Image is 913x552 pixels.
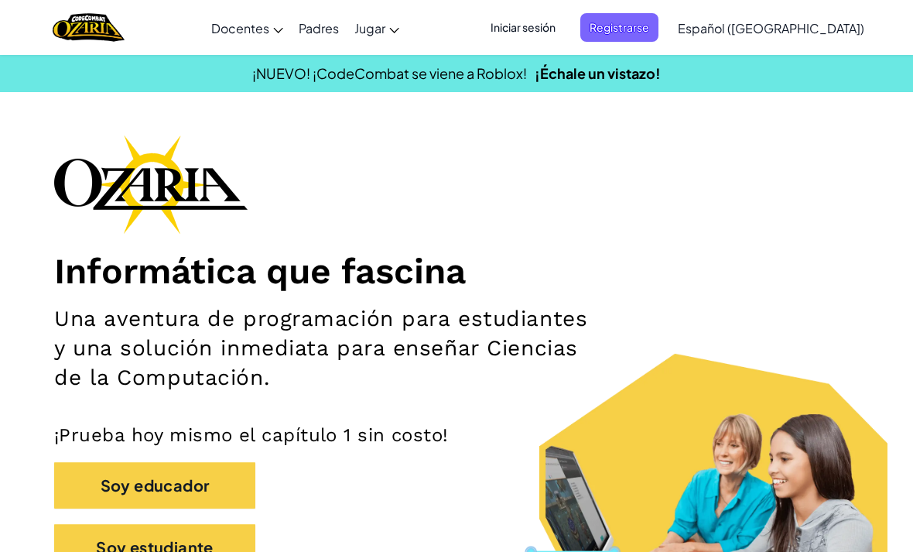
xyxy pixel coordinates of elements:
[53,12,125,43] img: Home
[291,7,347,49] a: Padres
[252,64,527,82] span: ¡NUEVO! ¡CodeCombat se viene a Roblox!
[678,20,864,36] span: Español ([GEOGRAPHIC_DATA])
[54,304,593,393] h2: Una aventura de programación para estudiantes y una solución inmediata para enseñar Ciencias de l...
[347,7,407,49] a: Jugar
[203,7,291,49] a: Docentes
[54,462,255,509] button: Soy educador
[53,12,125,43] a: Ozaria by CodeCombat logo
[481,13,565,42] button: Iniciar sesión
[535,64,661,82] a: ¡Échale un vistazo!
[54,423,859,447] p: ¡Prueba hoy mismo el capítulo 1 sin costo!
[54,135,248,234] img: Ozaria branding logo
[580,13,658,42] button: Registrarse
[211,20,269,36] span: Docentes
[670,7,872,49] a: Español ([GEOGRAPHIC_DATA])
[354,20,385,36] span: Jugar
[54,249,859,293] h1: Informática que fascina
